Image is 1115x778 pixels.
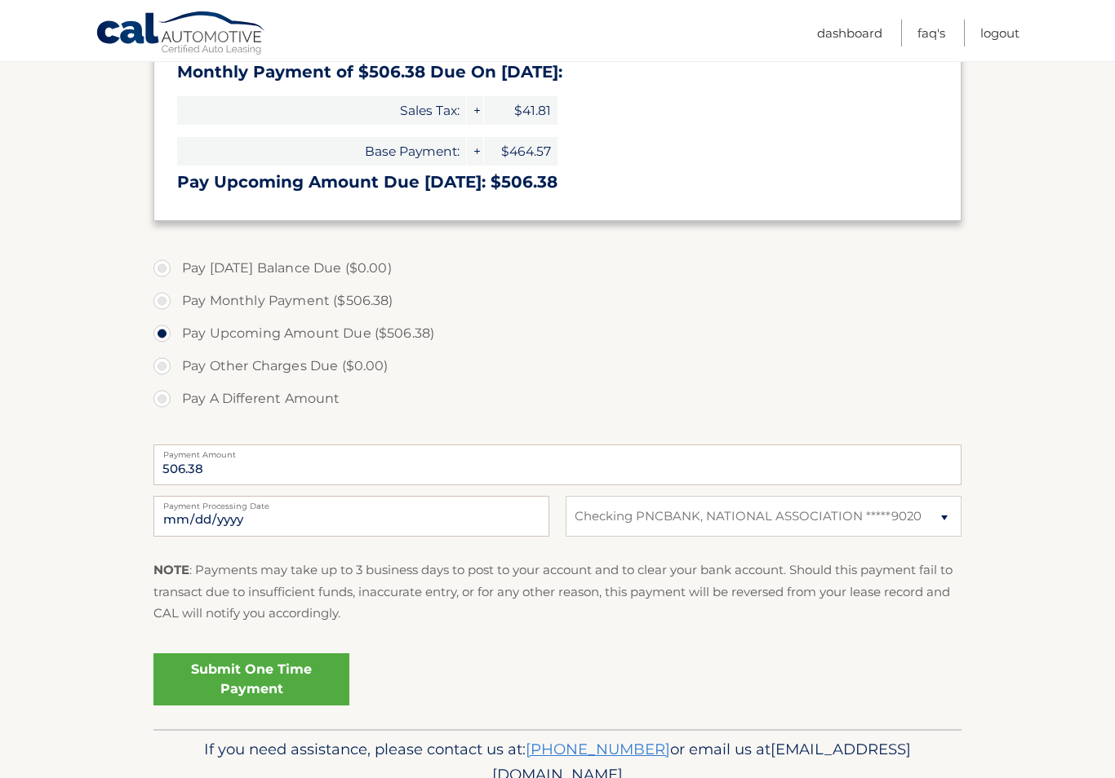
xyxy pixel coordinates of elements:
[153,444,962,458] label: Payment Amount
[153,496,549,509] label: Payment Processing Date
[153,285,962,317] label: Pay Monthly Payment ($506.38)
[467,137,483,166] span: +
[484,96,557,125] span: $41.81
[526,740,670,758] a: [PHONE_NUMBER]
[177,137,466,166] span: Base Payment:
[96,11,267,58] a: Cal Automotive
[153,350,962,382] label: Pay Other Charges Due ($0.00)
[484,137,557,166] span: $464.57
[153,317,962,350] label: Pay Upcoming Amount Due ($506.38)
[177,172,938,192] h3: Pay Upcoming Amount Due [DATE]: $506.38
[153,382,962,415] label: Pay A Different Amount
[153,496,549,537] input: Payment Date
[153,444,962,485] input: Payment Amount
[153,562,189,577] strong: NOTE
[153,252,962,285] label: Pay [DATE] Balance Due ($0.00)
[177,62,938,82] h3: Monthly Payment of $506.38 Due On [DATE]:
[153,653,349,705] a: Submit One Time Payment
[467,96,483,125] span: +
[177,96,466,125] span: Sales Tax:
[917,20,945,46] a: FAQ's
[980,20,1019,46] a: Logout
[817,20,882,46] a: Dashboard
[153,559,962,624] p: : Payments may take up to 3 business days to post to your account and to clear your bank account....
